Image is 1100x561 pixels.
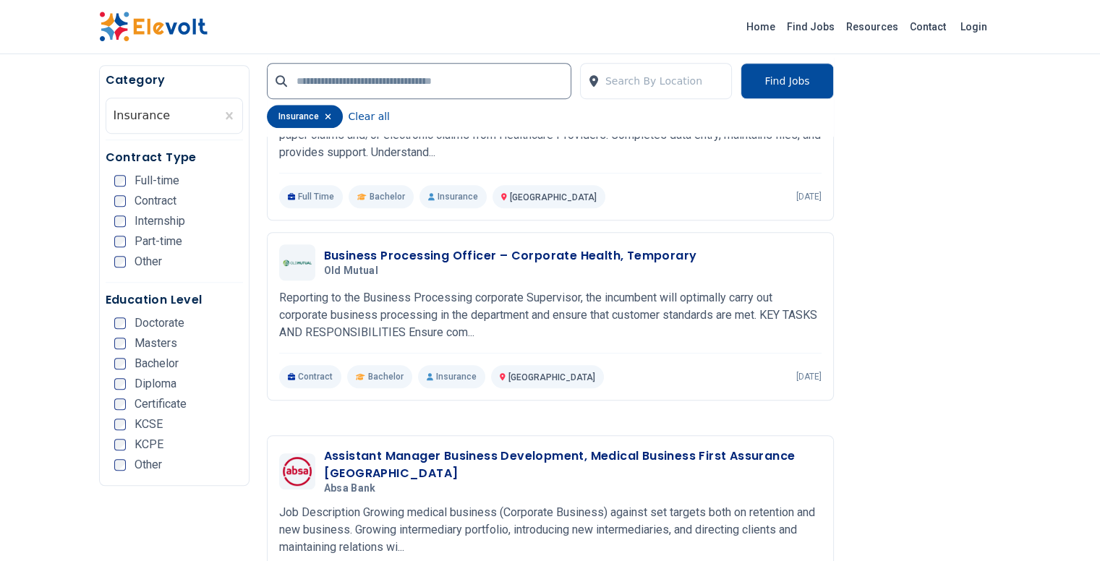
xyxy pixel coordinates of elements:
[106,291,243,309] h5: Education Level
[135,459,162,471] span: Other
[283,457,312,486] img: Absa Bank
[510,192,597,202] span: [GEOGRAPHIC_DATA]
[114,256,126,267] input: Other
[796,191,822,202] p: [DATE]
[135,256,162,267] span: Other
[741,63,833,99] button: Find Jobs
[279,504,822,556] p: Job Description Growing medical business (Corporate Business) against set targets both on retenti...
[135,419,163,430] span: KCSE
[135,398,187,410] span: Certificate
[904,15,952,38] a: Contact
[114,439,126,450] input: KCPE
[279,185,344,208] p: Full Time
[741,15,781,38] a: Home
[135,317,184,329] span: Doctorate
[114,378,126,390] input: Diploma
[114,358,126,369] input: Bachelor
[135,236,182,247] span: Part-time
[283,248,312,277] img: Old Mutual
[508,372,595,382] span: [GEOGRAPHIC_DATA]
[114,419,126,430] input: KCSE
[135,358,179,369] span: Bachelor
[114,175,126,187] input: Full-time
[114,236,126,247] input: Part-time
[114,459,126,471] input: Other
[99,12,208,42] img: Elevolt
[370,191,405,202] span: Bachelor
[135,195,176,207] span: Contract
[324,447,822,482] h3: Assistant Manager Business Development, Medical Business First Assurance [GEOGRAPHIC_DATA]
[324,482,376,495] span: Absa Bank
[114,215,126,227] input: Internship
[279,289,822,341] p: Reporting to the Business Processing corporate Supervisor, the incumbent will optimally carry out...
[419,185,487,208] p: Insurance
[114,195,126,207] input: Contract
[114,338,126,349] input: Masters
[324,265,379,278] span: Old Mutual
[418,365,485,388] p: Insurance
[368,371,404,382] span: Bachelor
[114,317,126,329] input: Doctorate
[135,439,163,450] span: KCPE
[114,398,126,410] input: Certificate
[106,72,243,89] h5: Category
[1028,492,1100,561] iframe: Chat Widget
[279,365,342,388] p: Contract
[952,12,996,41] a: Login
[840,15,904,38] a: Resources
[135,215,185,227] span: Internship
[106,149,243,166] h5: Contract Type
[781,15,840,38] a: Find Jobs
[135,175,179,187] span: Full-time
[324,247,697,265] h3: Business Processing Officer – Corporate Health, Temporary
[796,371,822,382] p: [DATE]
[135,338,177,349] span: Masters
[135,378,176,390] span: Diploma
[267,105,343,128] div: insurance
[279,244,822,388] a: Old MutualBusiness Processing Officer – Corporate Health, TemporaryOld MutualReporting to the Bus...
[349,105,390,128] button: Clear all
